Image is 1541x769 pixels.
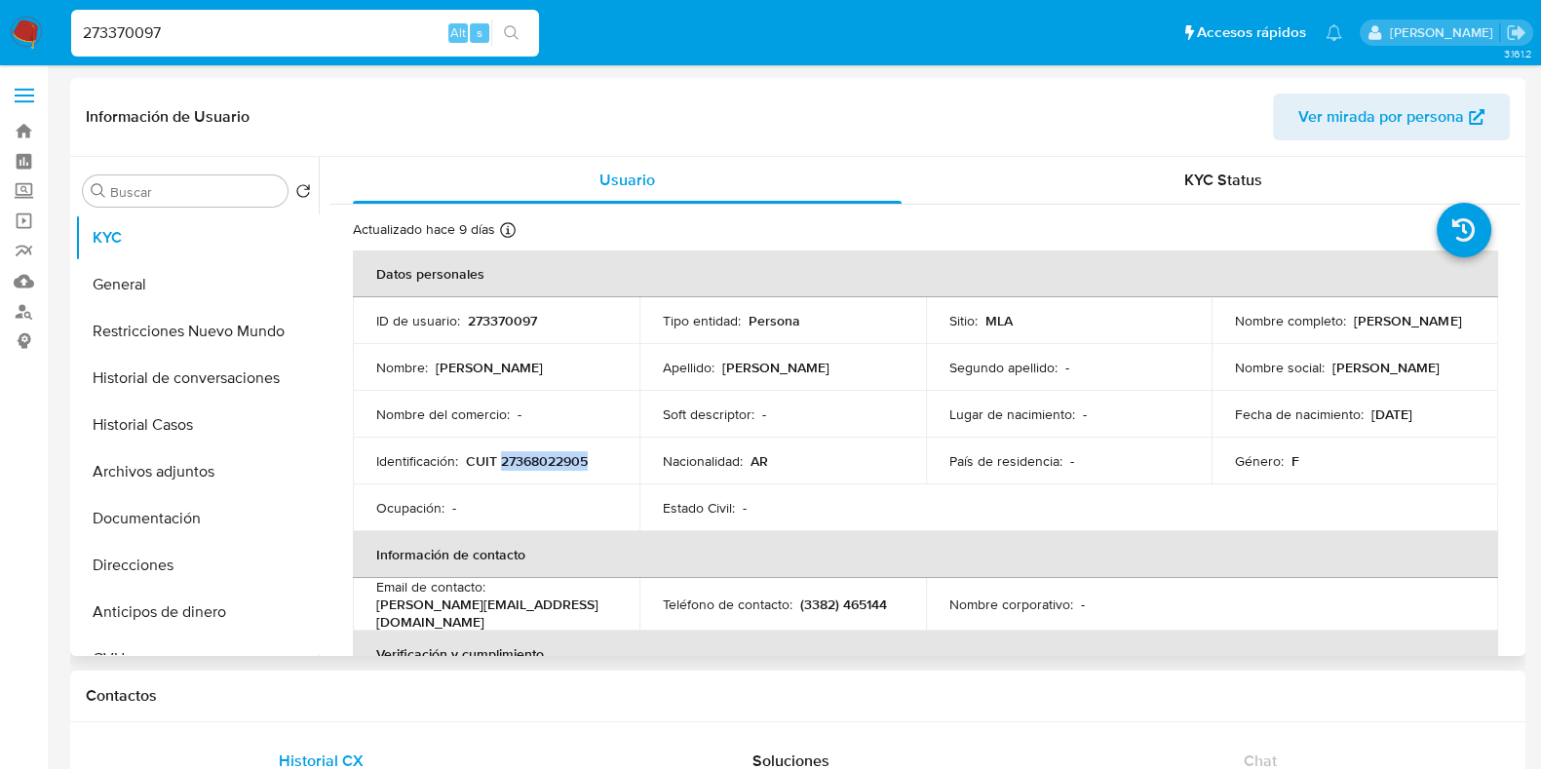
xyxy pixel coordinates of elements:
p: AR [751,452,768,470]
input: Buscar usuario o caso... [71,20,539,46]
p: Email de contacto : [376,578,485,596]
p: - [518,405,521,423]
button: Anticipos de dinero [75,589,319,635]
p: [DATE] [1371,405,1412,423]
span: KYC Status [1184,169,1262,191]
button: CVU [75,635,319,682]
button: Historial de conversaciones [75,355,319,402]
p: Nombre corporativo : [949,596,1073,613]
p: Persona [749,312,800,329]
a: Salir [1506,22,1526,43]
p: - [743,499,747,517]
p: Actualizado hace 9 días [353,220,495,239]
input: Buscar [110,183,280,201]
button: Buscar [91,183,106,199]
p: [PERSON_NAME] [722,359,829,376]
p: [PERSON_NAME] [436,359,543,376]
p: [PERSON_NAME][EMAIL_ADDRESS][DOMAIN_NAME] [376,596,608,631]
p: Apellido : [663,359,714,376]
p: Lugar de nacimiento : [949,405,1075,423]
th: Información de contacto [353,531,1498,578]
p: Identificación : [376,452,458,470]
h1: Información de Usuario [86,107,250,127]
button: Documentación [75,495,319,542]
span: Usuario [599,169,655,191]
button: General [75,261,319,308]
p: noelia.huarte@mercadolibre.com [1389,23,1499,42]
p: Sitio : [949,312,978,329]
p: (3382) 465144 [800,596,887,613]
p: Estado Civil : [663,499,735,517]
button: Archivos adjuntos [75,448,319,495]
p: Tipo entidad : [663,312,741,329]
p: Ocupación : [376,499,444,517]
p: - [1083,405,1087,423]
button: Ver mirada por persona [1273,94,1510,140]
p: - [762,405,766,423]
p: [PERSON_NAME] [1354,312,1461,329]
p: 273370097 [468,312,537,329]
span: Alt [450,23,466,42]
button: search-icon [491,19,531,47]
button: Direcciones [75,542,319,589]
p: MLA [985,312,1013,329]
button: Volver al orden por defecto [295,183,311,205]
p: Soft descriptor : [663,405,754,423]
p: Teléfono de contacto : [663,596,792,613]
p: Segundo apellido : [949,359,1058,376]
button: KYC [75,214,319,261]
p: Nombre del comercio : [376,405,510,423]
p: [PERSON_NAME] [1332,359,1440,376]
h1: Contactos [86,686,1510,706]
p: Nombre completo : [1235,312,1346,329]
button: Historial Casos [75,402,319,448]
p: - [452,499,456,517]
th: Verificación y cumplimiento [353,631,1498,677]
p: País de residencia : [949,452,1062,470]
p: Género : [1235,452,1284,470]
span: s [477,23,482,42]
p: - [1070,452,1074,470]
p: Nombre social : [1235,359,1325,376]
th: Datos personales [353,250,1498,297]
p: Nombre : [376,359,428,376]
p: Nacionalidad : [663,452,743,470]
p: ID de usuario : [376,312,460,329]
button: Restricciones Nuevo Mundo [75,308,319,355]
p: - [1065,359,1069,376]
p: CUIT 27368022905 [466,452,588,470]
p: F [1291,452,1299,470]
p: - [1081,596,1085,613]
span: Accesos rápidos [1197,22,1306,43]
span: Ver mirada por persona [1298,94,1464,140]
p: Fecha de nacimiento : [1235,405,1364,423]
a: Notificaciones [1326,24,1342,41]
